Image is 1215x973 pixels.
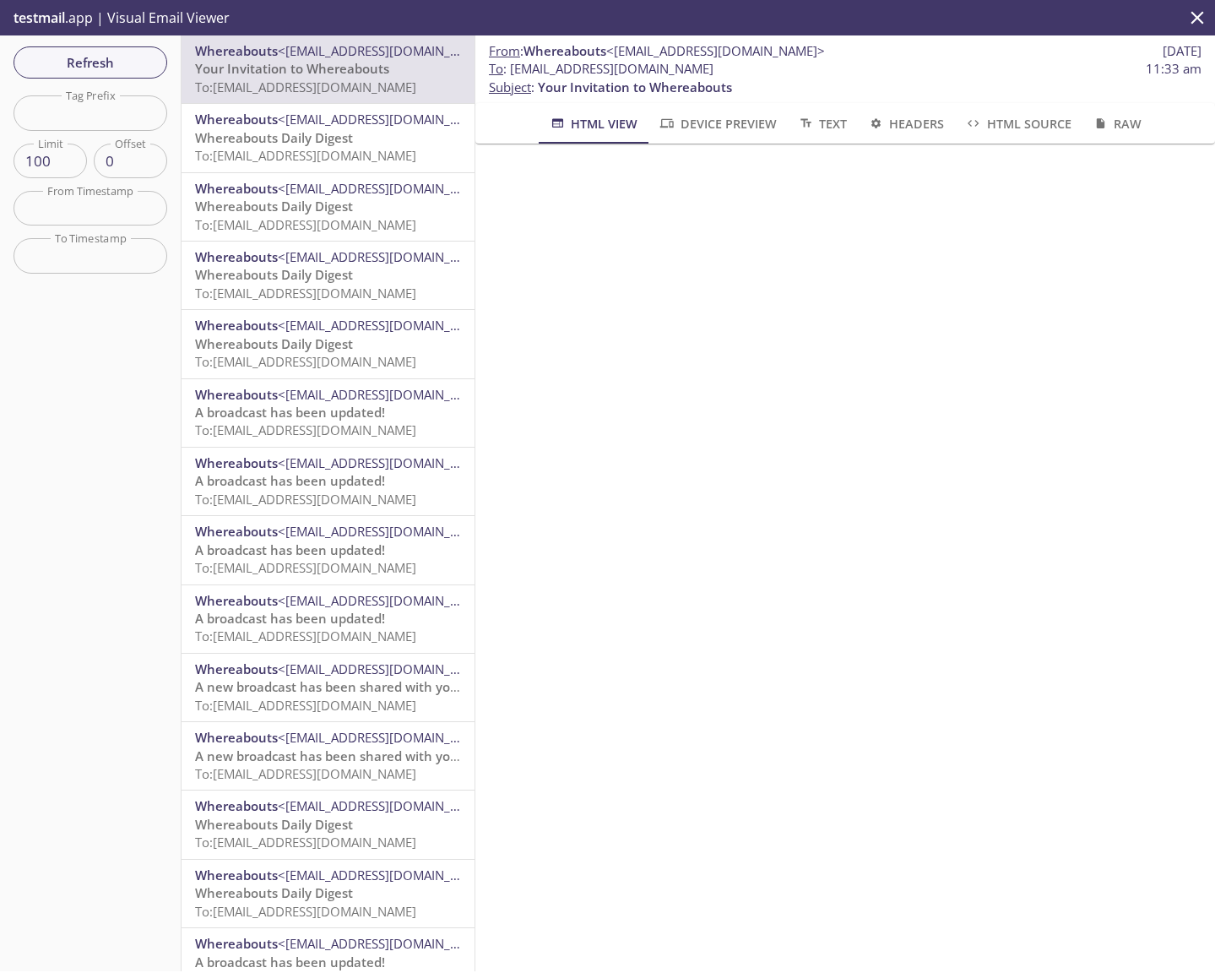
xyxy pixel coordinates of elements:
span: Your Invitation to Whereabouts [538,79,732,95]
span: <[EMAIL_ADDRESS][DOMAIN_NAME]> [278,180,496,197]
span: A new broadcast has been shared with you! [195,678,462,695]
span: To: [EMAIL_ADDRESS][DOMAIN_NAME] [195,285,416,302]
span: To: [EMAIL_ADDRESS][DOMAIN_NAME] [195,765,416,782]
span: : [EMAIL_ADDRESS][DOMAIN_NAME] [489,60,713,78]
span: To: [EMAIL_ADDRESS][DOMAIN_NAME] [195,834,416,851]
span: To: [EMAIL_ADDRESS][DOMAIN_NAME] [195,628,416,644]
span: <[EMAIL_ADDRESS][DOMAIN_NAME]> [278,935,496,952]
span: <[EMAIL_ADDRESS][DOMAIN_NAME]> [278,592,496,609]
div: Whereabouts<[EMAIL_ADDRESS][DOMAIN_NAME]>Whereabouts Daily DigestTo:[EMAIL_ADDRESS][DOMAIN_NAME] [182,173,475,241]
div: Whereabouts<[EMAIL_ADDRESS][DOMAIN_NAME]>Whereabouts Daily DigestTo:[EMAIL_ADDRESS][DOMAIN_NAME] [182,860,475,927]
span: <[EMAIL_ADDRESS][DOMAIN_NAME]> [278,248,496,265]
button: Refresh [14,46,167,79]
span: Your Invitation to Whereabouts [195,60,389,77]
span: Raw [1092,113,1142,134]
span: <[EMAIL_ADDRESS][DOMAIN_NAME]> [278,111,496,128]
span: Whereabouts [195,317,278,334]
span: Whereabouts Daily Digest [195,884,353,901]
span: To: [EMAIL_ADDRESS][DOMAIN_NAME] [195,491,416,508]
span: Whereabouts [195,386,278,403]
span: 11:33 am [1146,60,1201,78]
span: Whereabouts Daily Digest [195,266,353,283]
span: A broadcast has been updated! [195,541,385,558]
span: Device Preview [658,113,776,134]
span: Whereabouts [195,729,278,746]
span: To: [EMAIL_ADDRESS][DOMAIN_NAME] [195,559,416,576]
span: A broadcast has been updated! [195,472,385,489]
span: A broadcast has been updated! [195,954,385,970]
div: Whereabouts<[EMAIL_ADDRESS][DOMAIN_NAME]>A broadcast has been updated!To:[EMAIL_ADDRESS][DOMAIN_N... [182,379,475,447]
span: <[EMAIL_ADDRESS][DOMAIN_NAME]> [278,523,496,540]
span: <[EMAIL_ADDRESS][DOMAIN_NAME]> [278,317,496,334]
span: <[EMAIL_ADDRESS][DOMAIN_NAME]> [278,660,496,677]
span: From [489,42,520,59]
span: To [489,60,503,77]
span: To: [EMAIL_ADDRESS][DOMAIN_NAME] [195,147,416,164]
span: HTML Source [964,113,1071,134]
span: <[EMAIL_ADDRESS][DOMAIN_NAME]> [278,867,496,883]
span: : [489,42,825,60]
span: Whereabouts [195,111,278,128]
span: To: [EMAIL_ADDRESS][DOMAIN_NAME] [195,79,416,95]
span: Whereabouts [195,592,278,609]
span: <[EMAIL_ADDRESS][DOMAIN_NAME]> [278,42,496,59]
span: Whereabouts [195,797,278,814]
div: Whereabouts<[EMAIL_ADDRESS][DOMAIN_NAME]>A broadcast has been updated!To:[EMAIL_ADDRESS][DOMAIN_N... [182,448,475,515]
div: Whereabouts<[EMAIL_ADDRESS][DOMAIN_NAME]>Whereabouts Daily DigestTo:[EMAIL_ADDRESS][DOMAIN_NAME] [182,104,475,171]
div: Whereabouts<[EMAIL_ADDRESS][DOMAIN_NAME]>Whereabouts Daily DigestTo:[EMAIL_ADDRESS][DOMAIN_NAME] [182,310,475,378]
div: Whereabouts<[EMAIL_ADDRESS][DOMAIN_NAME]>A new broadcast has been shared with you!To:[EMAIL_ADDRE... [182,722,475,790]
p: : [489,60,1201,96]
span: <[EMAIL_ADDRESS][DOMAIN_NAME]> [278,386,496,403]
span: Whereabouts [195,935,278,952]
span: To: [EMAIL_ADDRESS][DOMAIN_NAME] [195,216,416,233]
span: [DATE] [1163,42,1201,60]
span: Whereabouts Daily Digest [195,816,353,833]
div: Whereabouts<[EMAIL_ADDRESS][DOMAIN_NAME]>Whereabouts Daily DigestTo:[EMAIL_ADDRESS][DOMAIN_NAME] [182,791,475,858]
span: Whereabouts [523,42,606,59]
span: Whereabouts [195,660,278,677]
span: Whereabouts [195,867,278,883]
span: Whereabouts Daily Digest [195,198,353,215]
span: Whereabouts [195,42,278,59]
span: testmail [14,8,65,27]
span: To: [EMAIL_ADDRESS][DOMAIN_NAME] [195,903,416,920]
span: To: [EMAIL_ADDRESS][DOMAIN_NAME] [195,421,416,438]
div: Whereabouts<[EMAIL_ADDRESS][DOMAIN_NAME]>A new broadcast has been shared with you!To:[EMAIL_ADDRE... [182,654,475,721]
span: To: [EMAIL_ADDRESS][DOMAIN_NAME] [195,697,416,714]
span: <[EMAIL_ADDRESS][DOMAIN_NAME]> [278,454,496,471]
span: A new broadcast has been shared with you! [195,747,462,764]
span: Whereabouts [195,523,278,540]
span: Subject [489,79,531,95]
span: <[EMAIL_ADDRESS][DOMAIN_NAME]> [278,729,496,746]
span: <[EMAIL_ADDRESS][DOMAIN_NAME]> [278,797,496,814]
div: Whereabouts<[EMAIL_ADDRESS][DOMAIN_NAME]>A broadcast has been updated!To:[EMAIL_ADDRESS][DOMAIN_N... [182,516,475,584]
span: <[EMAIL_ADDRESS][DOMAIN_NAME]> [606,42,825,59]
div: Whereabouts<[EMAIL_ADDRESS][DOMAIN_NAME]>Your Invitation to WhereaboutsTo:[EMAIL_ADDRESS][DOMAIN_... [182,35,475,103]
span: To: [EMAIL_ADDRESS][DOMAIN_NAME] [195,353,416,370]
span: Whereabouts Daily Digest [195,129,353,146]
span: Headers [867,113,944,134]
div: Whereabouts<[EMAIL_ADDRESS][DOMAIN_NAME]>A broadcast has been updated!To:[EMAIL_ADDRESS][DOMAIN_N... [182,585,475,653]
span: A broadcast has been updated! [195,404,385,421]
span: Whereabouts Daily Digest [195,335,353,352]
span: Text [797,113,847,134]
div: Whereabouts<[EMAIL_ADDRESS][DOMAIN_NAME]>Whereabouts Daily DigestTo:[EMAIL_ADDRESS][DOMAIN_NAME] [182,242,475,309]
span: Whereabouts [195,454,278,471]
span: Whereabouts [195,180,278,197]
span: A broadcast has been updated! [195,610,385,627]
span: HTML View [549,113,637,134]
span: Refresh [27,52,154,73]
span: Whereabouts [195,248,278,265]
